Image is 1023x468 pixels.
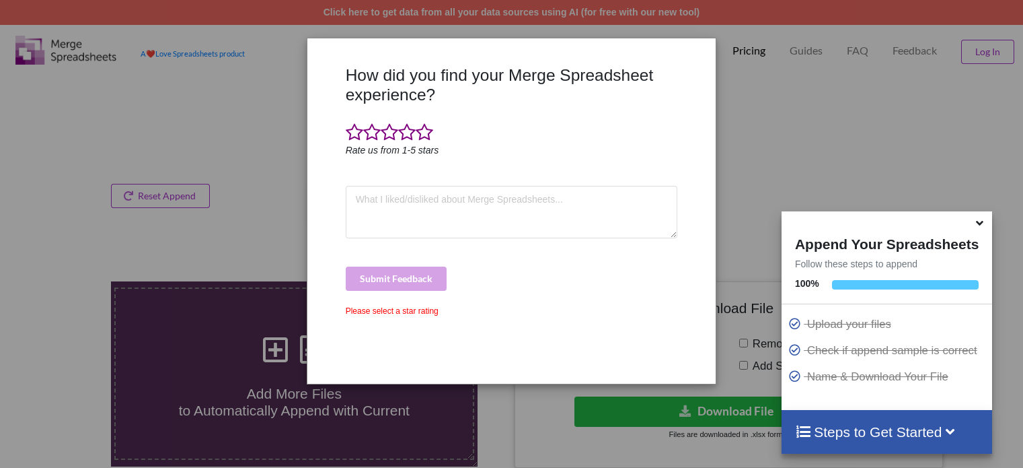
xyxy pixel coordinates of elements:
[346,65,678,105] h3: How did you find your Merge Spreadsheet experience?
[346,305,678,317] div: Please select a star rating
[788,342,989,359] p: Check if append sample is correct
[782,257,992,271] p: Follow these steps to append
[13,414,56,455] iframe: chat widget
[782,232,992,253] h4: Append Your Spreadsheets
[346,145,439,156] i: Rate us from 1-5 stars
[795,278,819,289] b: 100 %
[788,368,989,385] p: Name & Download Your File
[788,316,989,333] p: Upload your files
[795,424,979,440] h4: Steps to Get Started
